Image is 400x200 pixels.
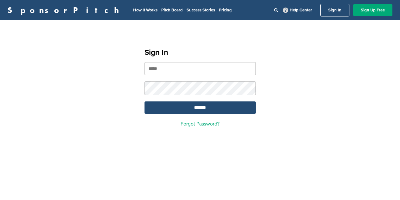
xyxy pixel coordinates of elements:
[133,8,157,13] a: How It Works
[282,6,313,14] a: Help Center
[187,8,215,13] a: Success Stories
[320,4,349,16] a: Sign In
[145,47,256,58] h1: Sign In
[353,4,392,16] a: Sign Up Free
[161,8,183,13] a: Pitch Board
[219,8,232,13] a: Pricing
[181,121,219,127] a: Forgot Password?
[8,6,123,14] a: SponsorPitch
